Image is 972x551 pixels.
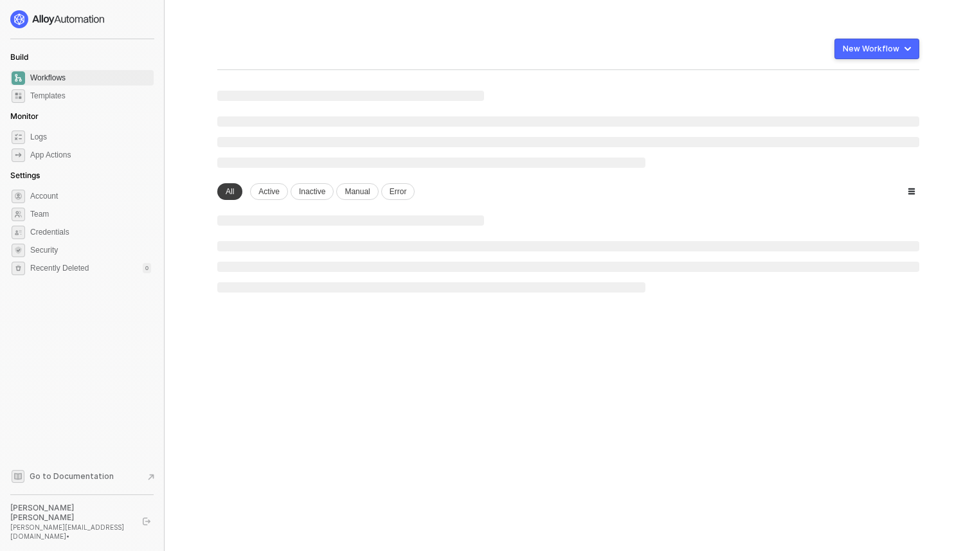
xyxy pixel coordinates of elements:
span: Security [30,242,151,258]
a: logo [10,10,154,28]
span: settings [12,262,25,275]
div: [PERSON_NAME][EMAIL_ADDRESS][DOMAIN_NAME] • [10,523,131,541]
span: settings [12,190,25,203]
img: logo [10,10,105,28]
span: dashboard [12,71,25,85]
span: credentials [12,226,25,239]
span: icon-logs [12,131,25,144]
div: 0 [143,263,151,273]
span: team [12,208,25,221]
div: All [217,183,242,200]
span: Workflows [30,70,151,86]
span: icon-app-actions [12,149,25,162]
span: Team [30,206,151,222]
a: Knowledge Base [10,469,154,484]
span: Go to Documentation [30,471,114,482]
div: Active [250,183,288,200]
span: Settings [10,170,40,180]
span: marketplace [12,89,25,103]
div: Manual [336,183,378,200]
button: New Workflow [834,39,919,59]
span: document-arrow [145,471,157,483]
div: [PERSON_NAME] [PERSON_NAME] [10,503,131,523]
span: security [12,244,25,257]
span: Account [30,188,151,204]
div: Error [381,183,415,200]
span: Build [10,52,28,62]
div: App Actions [30,150,71,161]
span: Templates [30,88,151,104]
div: Inactive [291,183,334,200]
span: Logs [30,129,151,145]
span: Recently Deleted [30,263,89,274]
span: logout [143,518,150,525]
span: Credentials [30,224,151,240]
div: New Workflow [843,44,899,54]
span: documentation [12,470,24,483]
span: Monitor [10,111,39,121]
